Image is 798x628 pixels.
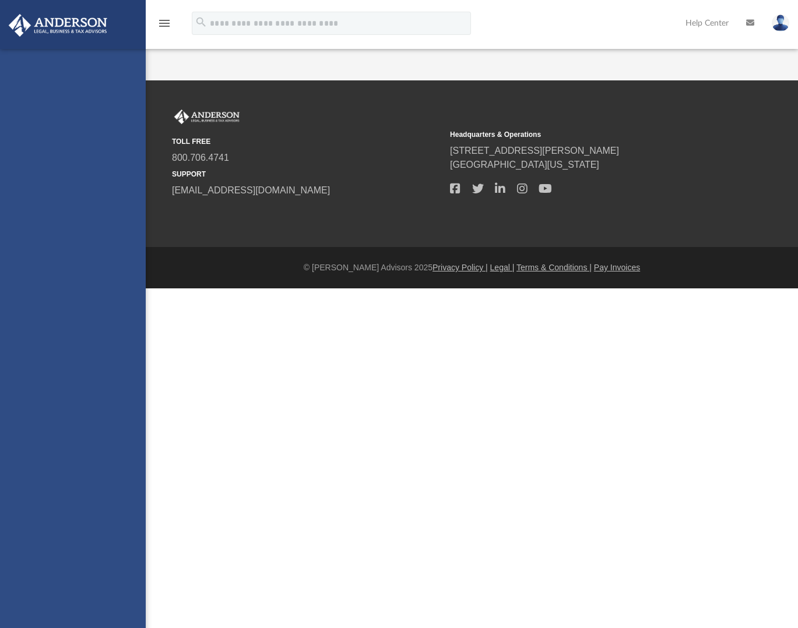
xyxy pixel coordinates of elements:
[516,263,592,272] a: Terms & Conditions |
[490,263,515,272] a: Legal |
[172,136,442,147] small: TOLL FREE
[172,110,242,125] img: Anderson Advisors Platinum Portal
[450,160,599,170] a: [GEOGRAPHIC_DATA][US_STATE]
[195,16,208,29] i: search
[157,16,171,30] i: menu
[450,146,619,156] a: [STREET_ADDRESS][PERSON_NAME]
[433,263,488,272] a: Privacy Policy |
[5,14,111,37] img: Anderson Advisors Platinum Portal
[594,263,640,272] a: Pay Invoices
[157,22,171,30] a: menu
[172,185,330,195] a: [EMAIL_ADDRESS][DOMAIN_NAME]
[172,153,229,163] a: 800.706.4741
[450,129,720,140] small: Headquarters & Operations
[772,15,789,31] img: User Pic
[146,262,798,274] div: © [PERSON_NAME] Advisors 2025
[172,169,442,179] small: SUPPORT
